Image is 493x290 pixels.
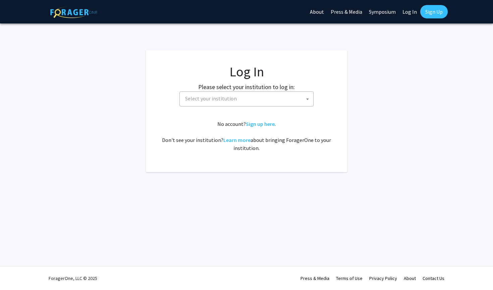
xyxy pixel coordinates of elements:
[49,267,97,290] div: ForagerOne, LLC © 2025
[369,275,397,281] a: Privacy Policy
[404,275,416,281] a: About
[223,137,251,143] a: Learn more about bringing ForagerOne to your institution
[246,121,275,127] a: Sign up here
[336,275,363,281] a: Terms of Use
[179,91,314,106] span: Select your institution
[159,64,334,80] h1: Log In
[300,275,329,281] a: Press & Media
[185,95,237,102] span: Select your institution
[198,82,295,91] label: Please select your institution to log in:
[182,92,313,105] span: Select your institution
[423,275,444,281] a: Contact Us
[420,5,448,18] a: Sign Up
[50,6,97,18] img: ForagerOne Logo
[159,120,334,152] div: No account? . Don't see your institution? about bringing ForagerOne to your institution.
